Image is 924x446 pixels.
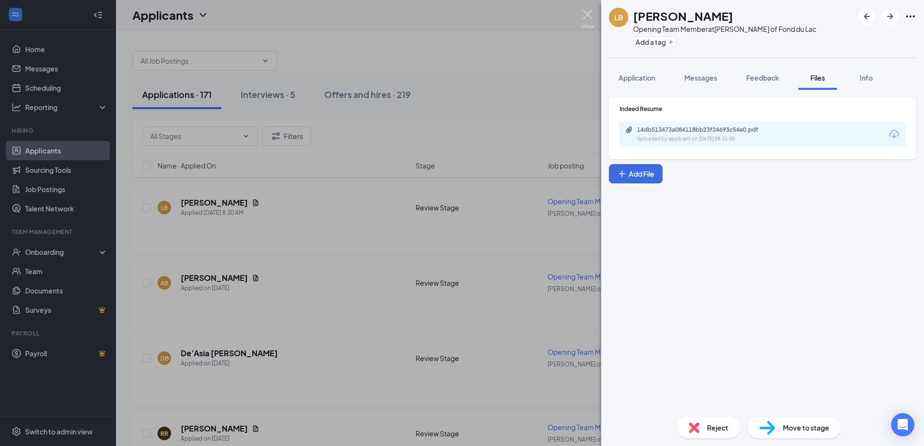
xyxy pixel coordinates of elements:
[637,135,782,143] div: Uploaded by applicant on [DATE] 08:31:00
[888,128,900,140] svg: Download
[614,13,623,22] div: LB
[810,73,825,82] span: Files
[625,126,633,134] svg: Paperclip
[633,37,676,47] button: PlusAdd a tag
[860,73,873,82] span: Info
[625,126,782,143] a: Paperclip14db513473a084118bb23f24693c54e0.pdfUploaded by applicant on [DATE] 08:31:00
[617,169,627,179] svg: Plus
[668,39,674,45] svg: Plus
[884,11,896,22] svg: ArrowRight
[620,105,906,113] div: Indeed Resume
[881,8,899,25] button: ArrowRight
[858,8,876,25] button: ArrowLeftNew
[707,422,728,433] span: Reject
[619,73,655,82] span: Application
[633,24,816,34] div: Opening Team Member at [PERSON_NAME] of Fond du Lac
[633,8,733,24] h1: [PERSON_NAME]
[783,422,829,433] span: Move to stage
[891,413,914,436] div: Open Intercom Messenger
[637,126,772,134] div: 14db513473a084118bb23f24693c54e0.pdf
[861,11,873,22] svg: ArrowLeftNew
[746,73,779,82] span: Feedback
[905,11,916,22] svg: Ellipses
[684,73,717,82] span: Messages
[609,164,663,183] button: Add FilePlus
